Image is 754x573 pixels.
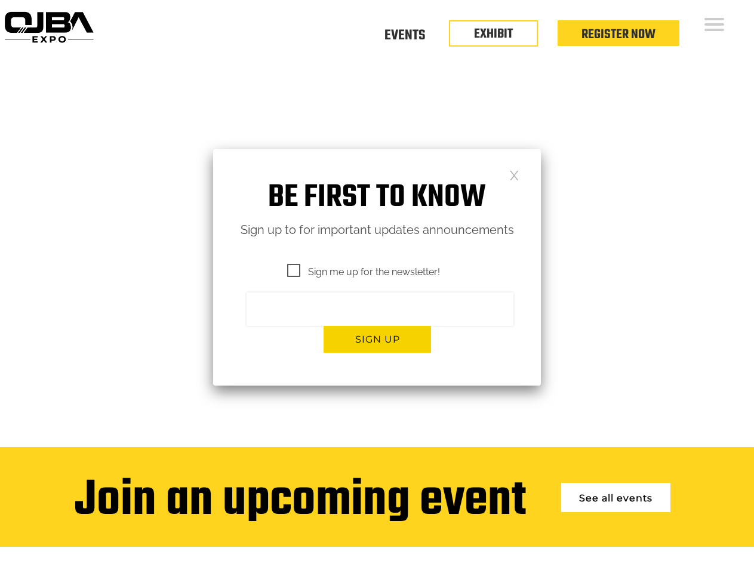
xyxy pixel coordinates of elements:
[561,483,670,512] a: See all events
[213,179,541,217] h1: Be first to know
[581,24,655,45] a: Register Now
[324,326,431,353] button: Sign up
[75,474,526,529] div: Join an upcoming event
[213,220,541,241] p: Sign up to for important updates announcements
[474,24,513,44] a: EXHIBIT
[287,264,440,279] span: Sign me up for the newsletter!
[509,170,519,180] a: Close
